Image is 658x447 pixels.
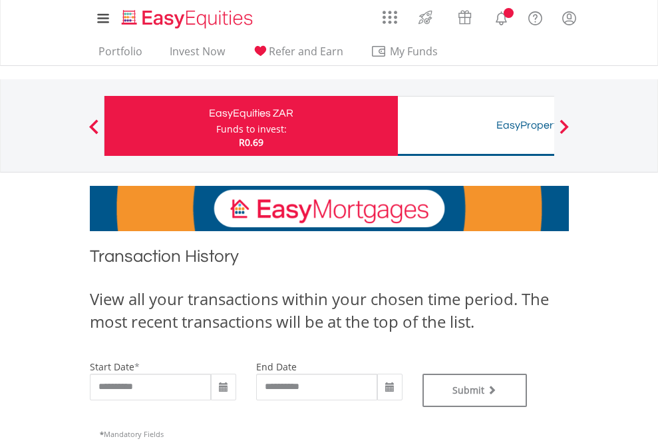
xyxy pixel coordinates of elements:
a: AppsGrid [374,3,406,25]
img: grid-menu-icon.svg [383,10,397,25]
button: Previous [81,126,107,139]
div: EasyEquities ZAR [112,104,390,123]
span: Mandatory Fields [100,429,164,439]
a: Invest Now [164,45,230,65]
span: R0.69 [239,136,263,149]
a: Notifications [484,3,518,30]
button: Next [551,126,577,139]
a: Home page [116,3,258,30]
a: Refer and Earn [247,45,349,65]
a: Portfolio [93,45,148,65]
a: Vouchers [445,3,484,28]
label: start date [90,360,134,373]
span: My Funds [371,43,458,60]
div: Funds to invest: [216,123,287,136]
span: Refer and Earn [269,44,343,59]
img: EasyEquities_Logo.png [119,8,258,30]
a: My Profile [552,3,586,33]
div: View all your transactions within your chosen time period. The most recent transactions will be a... [90,288,569,334]
label: end date [256,360,297,373]
a: FAQ's and Support [518,3,552,30]
h1: Transaction History [90,244,569,274]
button: Submit [422,374,528,407]
img: EasyMortage Promotion Banner [90,186,569,231]
img: thrive-v2.svg [414,7,436,28]
img: vouchers-v2.svg [454,7,476,28]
